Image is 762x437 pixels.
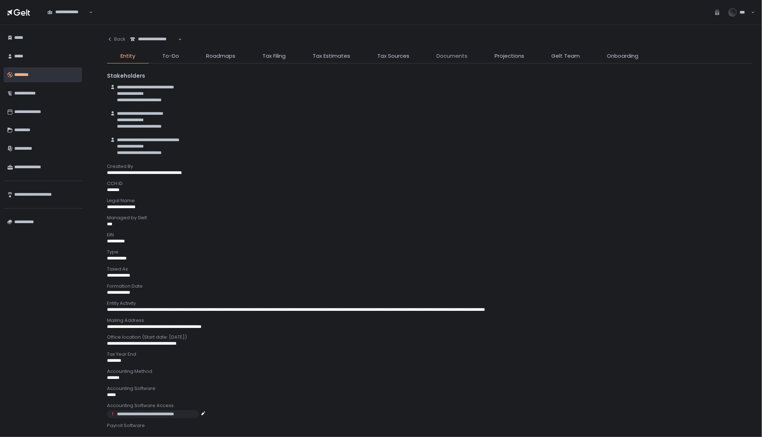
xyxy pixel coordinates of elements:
[107,197,752,204] div: Legal Name
[313,52,350,60] span: Tax Estimates
[107,32,126,46] button: Back
[130,42,178,50] input: Search for option
[162,52,179,60] span: To-Do
[107,266,752,272] div: Taxed As
[107,334,752,340] div: Office location (Start date: [DATE])
[107,163,752,170] div: Created By
[107,249,752,255] div: Type
[262,52,286,60] span: Tax Filing
[206,52,235,60] span: Roadmaps
[43,5,93,20] div: Search for option
[107,368,752,375] div: Accounting Method
[107,180,752,187] div: CCH ID
[107,36,126,42] div: Back
[107,402,752,409] div: Accounting Software Access
[47,15,88,22] input: Search for option
[107,385,752,392] div: Accounting Software
[107,232,752,238] div: EIN
[107,215,752,221] div: Managed by Gelt
[121,52,135,60] span: Entity
[436,52,467,60] span: Documents
[107,422,752,429] div: Payroll Software
[551,52,580,60] span: Gelt Team
[495,52,524,60] span: Projections
[607,52,638,60] span: Onboarding
[107,351,752,358] div: Tax Year End
[107,300,752,307] div: Entity Activity
[107,283,752,289] div: Formation Date
[377,52,409,60] span: Tax Sources
[126,32,182,47] div: Search for option
[107,317,752,324] div: Mailing Address
[107,72,752,80] div: Stakeholders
